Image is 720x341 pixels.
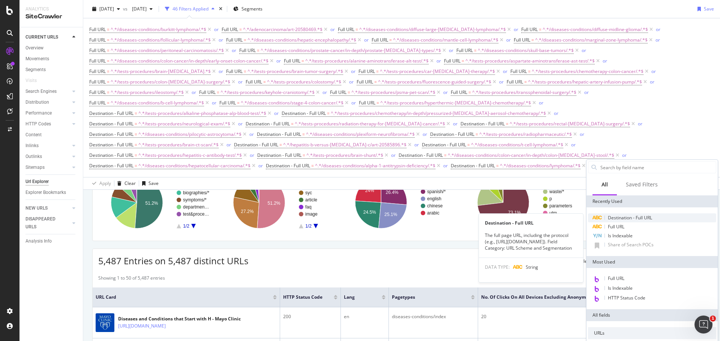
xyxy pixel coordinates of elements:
div: or [192,89,196,95]
span: = [217,89,219,95]
span: Destination - Full URL [430,131,474,137]
button: or [539,99,543,106]
span: ^.*/tests-procedures/alanine-aminotransferase-alt-test/.*$ [305,56,429,66]
span: Full URL [219,100,236,106]
span: Destination - Full URL [246,121,290,127]
span: = [376,100,379,106]
button: or [258,162,263,169]
button: or [655,36,660,43]
span: = [444,152,447,158]
button: or [232,47,236,54]
div: Sitemaps [25,164,45,171]
div: Distribution [25,98,49,106]
button: 46 Filters Applied [162,3,217,15]
span: = [135,162,137,169]
span: ^.*/diseases-conditions/hepatic-encephalopathy/.*$ [247,35,356,45]
button: or [226,141,231,148]
span: Full URL [226,68,243,74]
div: Segments [25,66,46,74]
div: A chart. [220,170,338,235]
div: or [506,37,511,43]
a: Sitemaps [25,164,70,171]
a: Movements [25,55,78,63]
a: [URL][DOMAIN_NAME] [118,322,166,330]
span: Full URL [222,26,238,33]
span: ^.*/tests-procedures/chemotherapy/in-depth/pressurized-[MEDICAL_DATA]-aerosol-chemotherapy/.*$ [331,108,546,119]
span: Full URL [89,79,106,85]
button: or [391,152,396,159]
button: or [436,57,441,64]
span: ^.*/tests-procedures/hyperthermic-[MEDICAL_DATA]-chemotherapy/.*$ [380,98,531,108]
div: or [258,162,263,169]
span: = [496,162,499,169]
div: or [580,131,584,137]
div: or [414,141,419,148]
span: ^.*/tests-procedures/brain-shunt/.*$ [306,150,383,161]
span: = [237,100,240,106]
span: = [107,89,109,95]
button: or [219,68,223,75]
span: ^.*/diseases-conditions/marginal-zone-lymphoma/.*$ [535,35,648,45]
span: ^.*/tests-procedures/ileostomy/.*$ [111,87,184,98]
div: or [423,131,427,137]
span: = [107,79,109,85]
button: Save [694,3,714,15]
span: ^.*/diseases-conditions/peritoneal-carcinomatosis/.*$ [111,45,224,56]
span: Destination - Full URL [89,141,133,148]
span: Destination - Full URL [460,121,505,127]
span: Full URL [372,37,388,43]
span: ^.*/diseases-conditions/plexiform-neurofibroma/.*$ [306,129,415,140]
div: or [539,100,543,106]
span: Full URL [338,26,354,33]
div: or [453,121,457,127]
span: Full URL [521,26,538,33]
button: Save [139,177,159,189]
a: HTTP Codes [25,120,70,128]
span: ^.*/tests-procedures/rectal-[MEDICAL_DATA]-surgery/.*$ [510,119,630,129]
button: or [238,120,243,127]
div: or [214,26,219,33]
span: ^.*/diseases-conditions/b-cell-lymphoma/.*$ [111,98,204,108]
div: Analytics [25,6,77,12]
span: Full URL [226,37,243,43]
svg: A chart. [465,170,582,235]
span: 2025 Sep. 3rd [99,6,114,12]
a: Analysis Info [25,237,78,245]
a: Search Engines [25,88,70,95]
span: ^.*/tests-procedures/colon-[MEDICAL_DATA]-surgery/.*$ [111,77,230,87]
a: Url Explorer [25,178,78,186]
span: ^.*/tests-procedures/colostomy/.*$ [267,77,341,87]
span: Destination - Full URL [422,141,466,148]
button: or [238,78,243,85]
span: Full URL [359,100,375,106]
span: Destination - Full URL [266,162,310,169]
span: ^.*/diseases-conditions/hepatocellular-carcinoma/.*$ [138,161,250,171]
div: Saved Filters [626,181,658,188]
span: ^.*/tests-procedures/car-[MEDICAL_DATA]-therapy/.*$ [380,66,495,77]
span: ^.*/diseases-conditions/alpha-1-antitrypsin-deficiency/.*$ [315,161,435,171]
span: Full URL [89,37,106,43]
button: or [656,26,660,33]
button: or [219,36,223,43]
text: 24% [365,188,374,193]
div: or [514,26,518,33]
div: or [499,79,504,85]
button: or [638,120,642,127]
button: or [250,152,254,159]
a: NEW URLS [25,204,70,212]
span: = [389,37,392,43]
span: = [279,141,282,148]
button: or [554,110,558,117]
span: vs [123,6,129,12]
span: Destination - Full URL [89,152,133,158]
button: or [506,36,511,43]
button: or [414,141,419,148]
button: or [571,141,576,148]
div: or [276,58,281,64]
div: DISAPPEARED URLS [25,215,63,231]
div: or [584,89,589,95]
span: Full URL [456,47,473,54]
div: or [449,47,453,54]
div: Inlinks [25,142,39,150]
